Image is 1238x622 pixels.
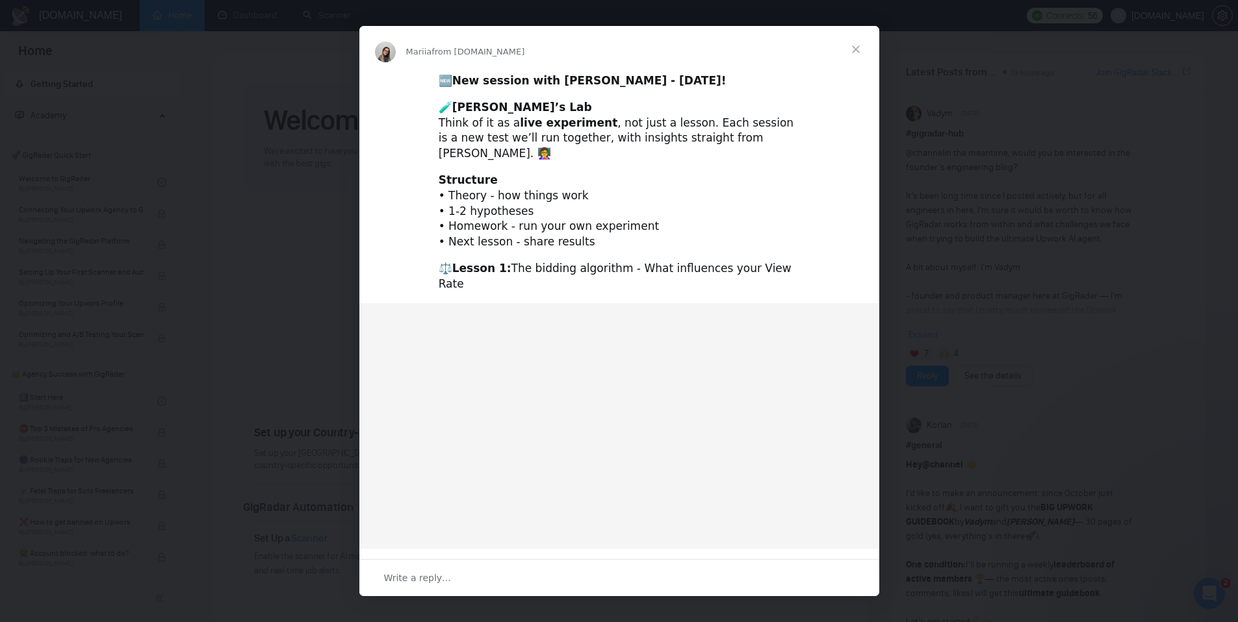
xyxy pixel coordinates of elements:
[375,42,396,62] img: Profile image for Mariia
[439,173,498,186] b: Structure
[439,73,800,89] div: 🆕
[452,74,727,87] b: New session with [PERSON_NAME] - [DATE]!
[439,173,800,250] div: • Theory - how things work • 1-2 hypotheses • Homework - run your own experiment • Next lesson - ...
[439,261,800,292] div: ⚖️ The bidding algorithm - What influences your View Rate
[406,47,432,56] span: Mariia
[520,116,617,129] b: live experiment
[439,100,800,162] div: 🧪 Think of it as a , not just a lesson. Each session is a new test we’ll run together, with insig...
[452,101,592,114] b: [PERSON_NAME]’s Lab
[384,569,452,586] span: Write a reply…
[832,26,879,73] span: Close
[452,262,511,275] b: Lesson 1:
[432,47,524,56] span: from [DOMAIN_NAME]
[359,559,879,596] div: Open conversation and reply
